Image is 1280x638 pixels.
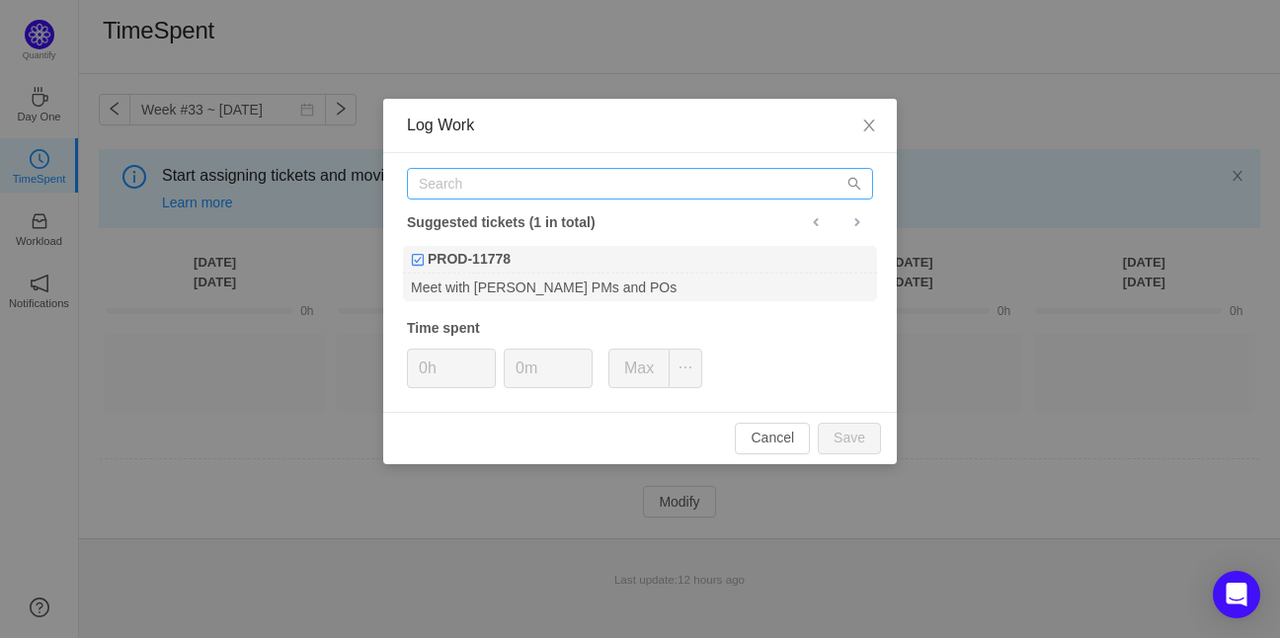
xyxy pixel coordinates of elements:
button: Max [608,349,670,388]
div: Log Work [407,115,873,136]
div: Time spent [407,318,873,339]
button: Cancel [735,423,810,454]
i: icon: search [847,177,861,191]
div: Suggested tickets (1 in total) [407,209,873,235]
i: icon: close [861,118,877,133]
button: icon: ellipsis [669,349,702,388]
img: Task [411,253,425,267]
input: Search [407,168,873,199]
button: Save [818,423,881,454]
button: Close [841,99,897,154]
div: Meet with [PERSON_NAME] PMs and POs [403,274,877,300]
b: PROD-11778 [428,249,511,270]
div: Open Intercom Messenger [1213,571,1260,618]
